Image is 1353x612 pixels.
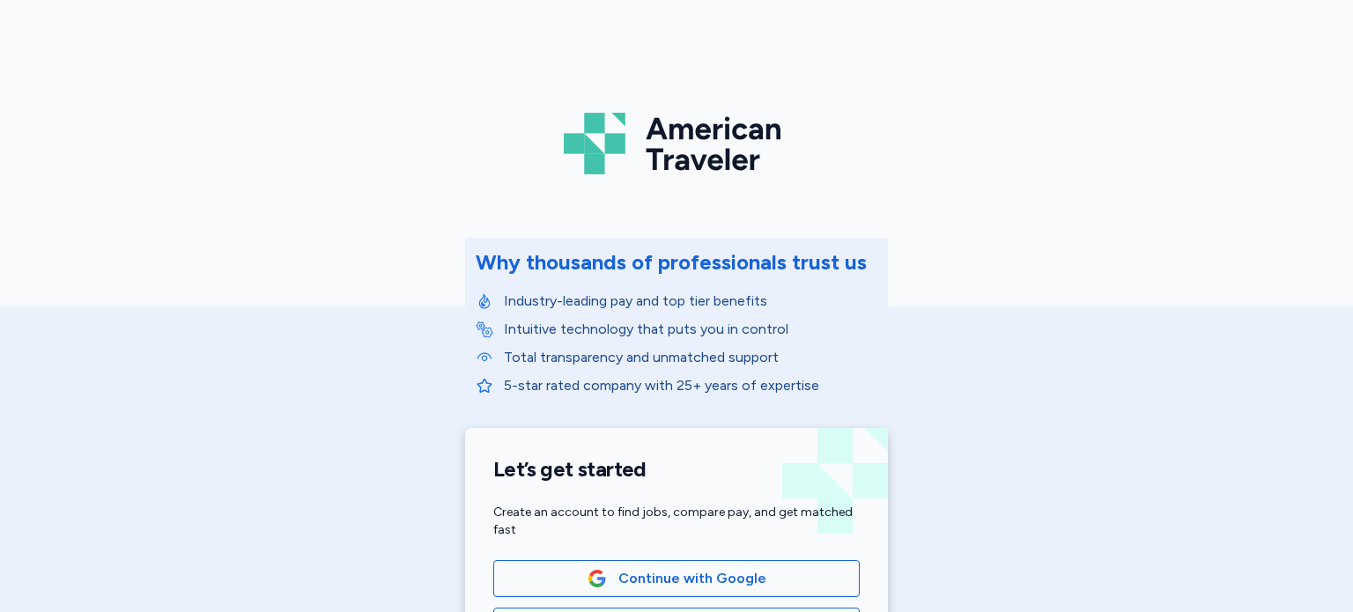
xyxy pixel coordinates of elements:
[493,456,860,483] h1: Let’s get started
[504,347,877,368] p: Total transparency and unmatched support
[588,569,607,588] img: Google Logo
[493,560,860,597] button: Google LogoContinue with Google
[504,291,877,312] p: Industry-leading pay and top tier benefits
[564,106,789,181] img: Logo
[504,375,877,396] p: 5-star rated company with 25+ years of expertise
[618,568,766,589] span: Continue with Google
[476,248,867,277] div: Why thousands of professionals trust us
[493,504,860,539] div: Create an account to find jobs, compare pay, and get matched fast
[504,319,877,340] p: Intuitive technology that puts you in control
